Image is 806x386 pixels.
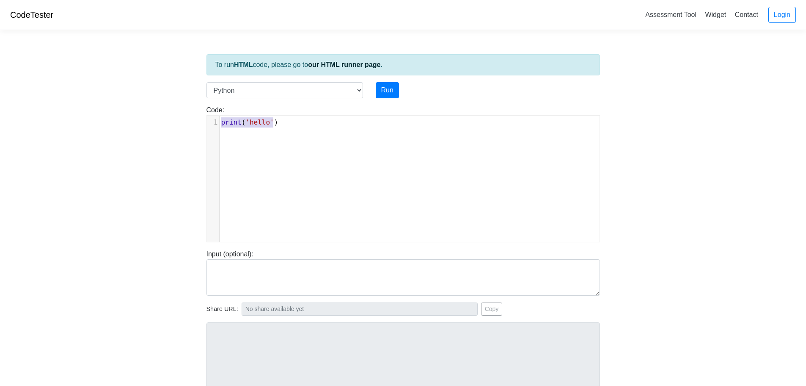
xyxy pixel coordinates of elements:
[206,305,238,314] span: Share URL:
[308,61,380,68] a: our HTML runner page
[768,7,796,23] a: Login
[376,82,399,98] button: Run
[732,8,762,22] a: Contact
[234,61,253,68] strong: HTML
[221,118,278,126] span: ( )
[245,118,274,126] span: 'hello'
[221,118,242,126] span: print
[200,249,606,296] div: Input (optional):
[701,8,729,22] a: Widget
[481,303,503,316] button: Copy
[200,105,606,242] div: Code:
[207,117,219,128] div: 1
[10,10,53,19] a: CodeTester
[206,54,600,75] div: To run code, please go to .
[642,8,700,22] a: Assessment Tool
[242,303,478,316] input: No share available yet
